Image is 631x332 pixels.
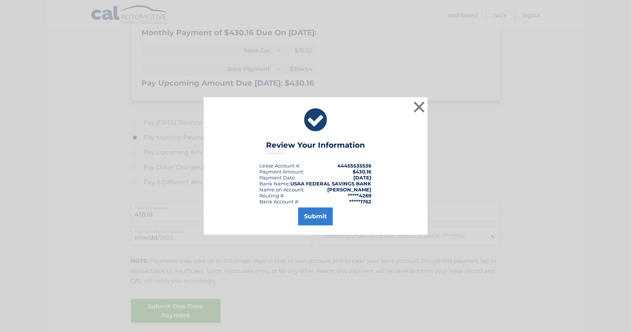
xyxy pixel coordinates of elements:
[353,169,372,175] span: $430.16
[260,169,304,175] div: Payment Amount:
[298,207,333,225] button: Submit
[260,187,305,193] div: Name on Account:
[260,163,301,169] div: Lease Account #:
[328,187,372,193] strong: [PERSON_NAME]
[260,181,290,187] div: Bank Name:
[354,175,372,181] span: [DATE]
[260,175,295,181] span: Payment Date
[291,181,372,187] strong: USAA FEDERAL SAVINGS BANK
[260,193,285,199] div: Routing #:
[412,99,427,114] button: ×
[266,141,365,154] h3: Review Your Information
[260,199,300,205] div: Bank Account #:
[338,163,372,169] strong: 44455535536
[260,175,296,181] div: :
